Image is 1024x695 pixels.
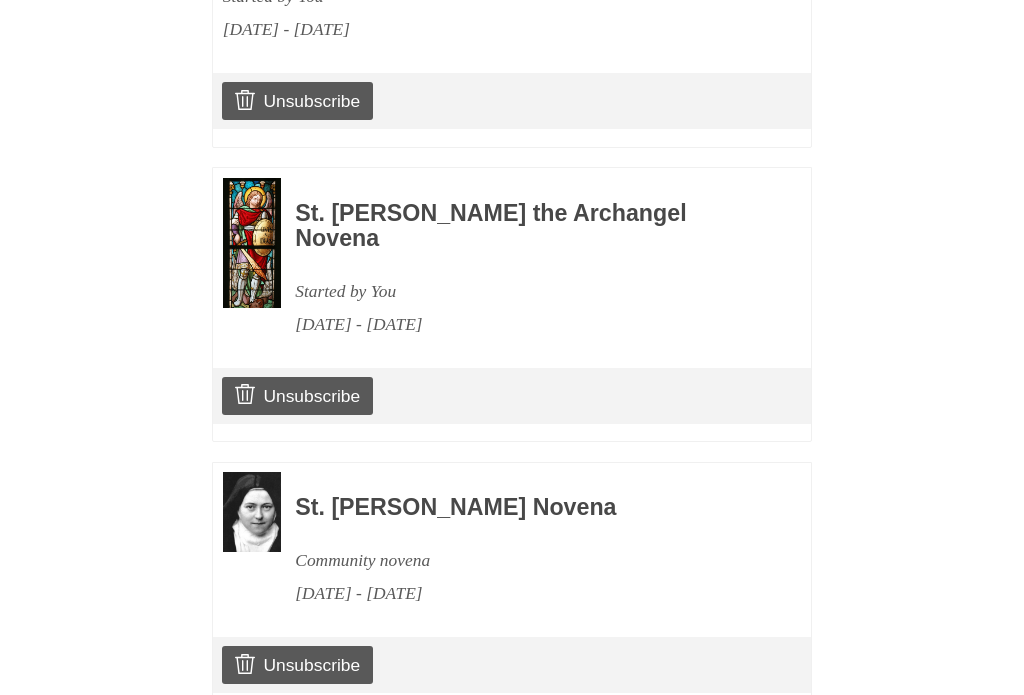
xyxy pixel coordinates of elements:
[223,473,281,553] img: Novena image
[222,378,373,416] a: Unsubscribe
[223,14,685,47] div: [DATE] - [DATE]
[222,647,373,685] a: Unsubscribe
[295,496,757,522] h3: St. [PERSON_NAME] Novena
[295,578,757,611] div: [DATE] - [DATE]
[295,309,757,342] div: [DATE] - [DATE]
[223,179,281,309] img: Novena image
[295,545,757,578] div: Community novena
[295,202,757,253] h3: St. [PERSON_NAME] the Archangel Novena
[222,83,373,121] a: Unsubscribe
[295,276,757,309] div: Started by You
